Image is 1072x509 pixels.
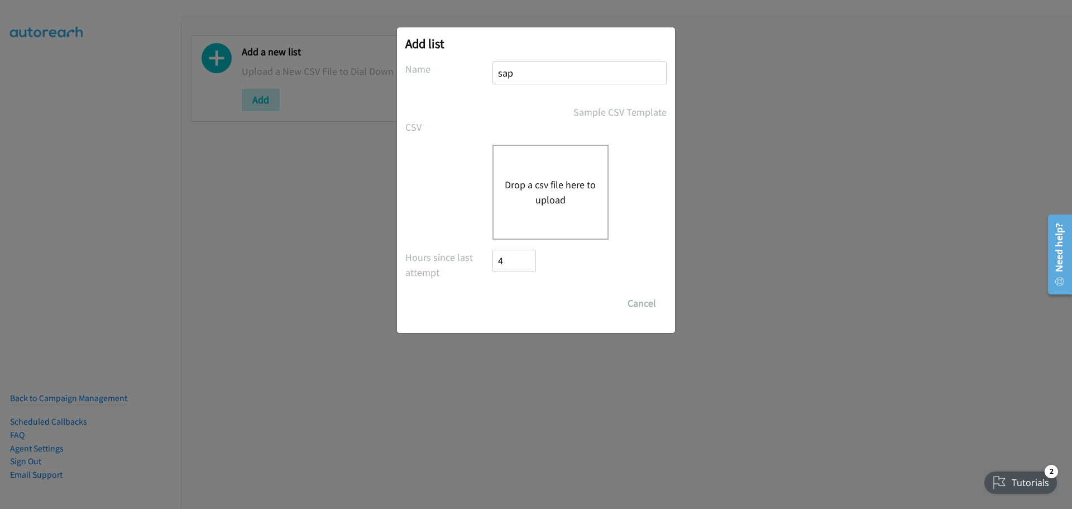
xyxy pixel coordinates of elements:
iframe: Resource Center [1040,210,1072,299]
label: CSV [405,120,492,135]
label: Name [405,61,492,77]
button: Drop a csv file here to upload [505,177,596,207]
h2: Add list [405,36,667,51]
a: Sample CSV Template [573,104,667,120]
button: Cancel [617,292,667,315]
label: Hours since last attempt [405,250,492,280]
iframe: Checklist [978,460,1064,501]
